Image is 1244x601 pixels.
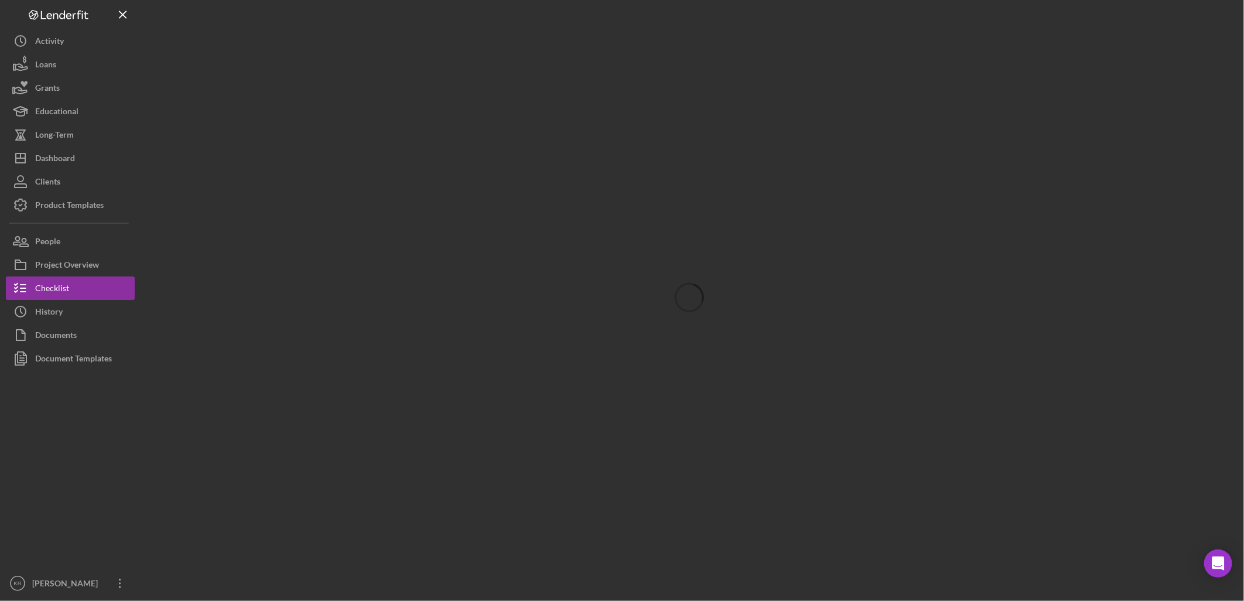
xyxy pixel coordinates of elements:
div: Open Intercom Messenger [1204,549,1232,578]
div: Long-Term [35,123,74,149]
button: People [6,230,135,253]
button: KR[PERSON_NAME] [6,572,135,595]
button: Grants [6,76,135,100]
div: Activity [35,29,64,56]
button: Checklist [6,276,135,300]
button: Loans [6,53,135,76]
button: History [6,300,135,323]
button: Activity [6,29,135,53]
button: Educational [6,100,135,123]
div: History [35,300,63,326]
button: Documents [6,323,135,347]
div: Document Templates [35,347,112,373]
div: [PERSON_NAME] [29,572,105,598]
button: Project Overview [6,253,135,276]
div: Clients [35,170,60,196]
div: Documents [35,323,77,350]
text: KR [13,580,21,587]
div: Dashboard [35,146,75,173]
button: Dashboard [6,146,135,170]
div: Grants [35,76,60,103]
div: Product Templates [35,193,104,220]
div: Educational [35,100,78,126]
div: People [35,230,60,256]
button: Clients [6,170,135,193]
button: Long-Term [6,123,135,146]
div: Project Overview [35,253,99,279]
div: Loans [35,53,56,79]
div: Checklist [35,276,69,303]
button: Document Templates [6,347,135,370]
button: Product Templates [6,193,135,217]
